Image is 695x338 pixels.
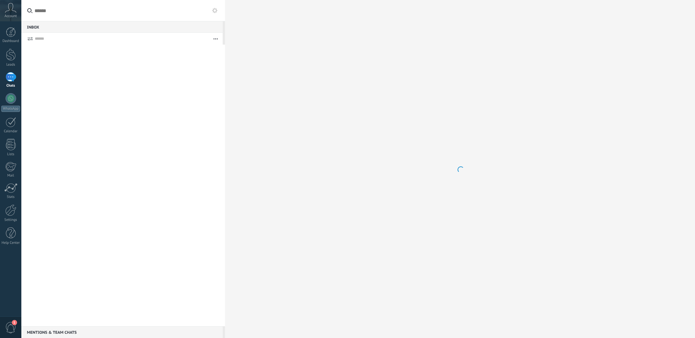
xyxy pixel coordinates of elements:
[1,129,20,134] div: Calendar
[1,195,20,199] div: Stats
[1,39,20,43] div: Dashboard
[1,218,20,222] div: Settings
[5,14,17,18] span: Account
[1,241,20,245] div: Help Center
[21,326,223,338] div: Mentions & Team chats
[1,63,20,67] div: Leads
[1,84,20,88] div: Chats
[209,33,223,45] button: More
[1,106,20,112] div: WhatsApp
[21,21,223,33] div: Inbox
[12,320,17,325] span: 1
[1,174,20,178] div: Mail
[1,152,20,157] div: Lists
